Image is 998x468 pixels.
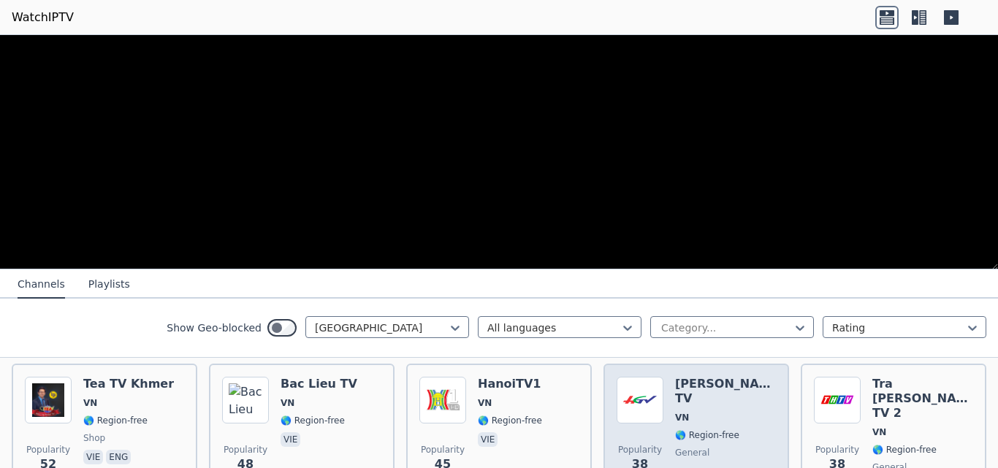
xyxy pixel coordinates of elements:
[281,377,357,391] h6: Bac Lieu TV
[222,377,269,423] img: Bac Lieu TV
[814,377,861,423] img: Tra Vinh TV 2
[618,444,662,456] span: Popularity
[88,271,130,299] button: Playlists
[281,415,345,426] span: 🌎 Region-free
[106,450,131,464] p: eng
[675,377,776,406] h6: [PERSON_NAME] TV
[18,271,65,299] button: Channels
[421,444,465,456] span: Popularity
[478,397,492,409] span: VN
[478,377,542,391] h6: HanoiTV1
[224,444,267,456] span: Popularity
[83,450,103,464] p: vie
[281,432,300,447] p: vie
[478,432,498,447] p: vie
[26,444,70,456] span: Popularity
[83,397,97,409] span: VN
[83,432,105,444] span: shop
[872,426,886,438] span: VN
[83,377,174,391] h6: Tea TV Khmer
[675,412,689,423] span: VN
[83,415,148,426] span: 🌎 Region-free
[872,444,937,456] span: 🌎 Region-free
[872,377,973,421] h6: Tra [PERSON_NAME] TV 2
[12,9,74,26] a: WatchIPTV
[419,377,466,423] img: HanoiTV1
[167,321,262,335] label: Show Geo-blocked
[478,415,542,426] span: 🌎 Region-free
[675,429,739,441] span: 🌎 Region-free
[281,397,294,409] span: VN
[815,444,859,456] span: Popularity
[617,377,663,423] img: Hau Giang TV
[25,377,72,423] img: Tea TV Khmer
[675,447,709,459] span: general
